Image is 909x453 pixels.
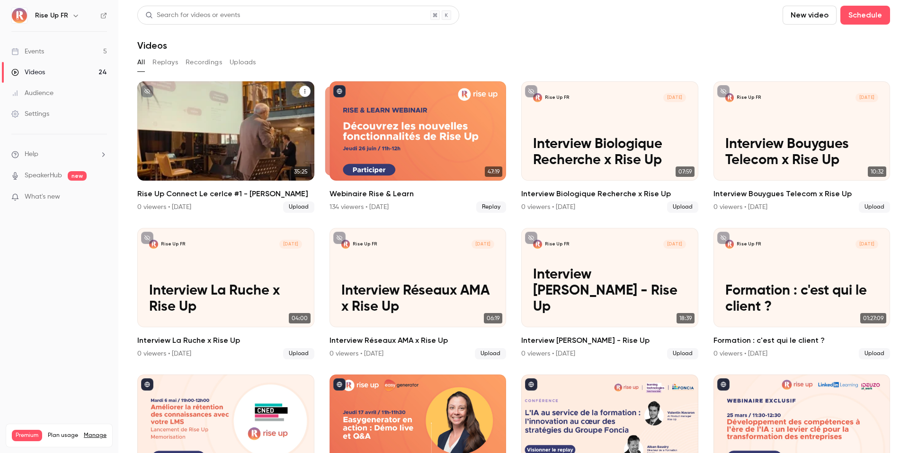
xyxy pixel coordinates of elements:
a: Interview Bouygues Telecom x Rise UpRise Up FR[DATE]Interview Bouygues Telecom x Rise Up10:32Inte... [713,81,891,213]
img: Rise Up FR [12,8,27,23]
p: Rise Up FR [545,95,570,101]
span: Upload [859,201,890,213]
img: Interview Biologique Recherche x Rise Up [533,93,542,102]
button: New video [783,6,837,25]
h2: Interview Biologique Recherche x Rise Up [521,188,698,200]
li: help-dropdown-opener [11,149,107,159]
a: Interview Yannig Raffenel - Rise UpRise Up FR[DATE]Interview [PERSON_NAME] - Rise Up18:39Intervie... [521,228,698,359]
span: [DATE] [856,93,878,102]
button: published [333,378,346,391]
p: Rise Up FR [737,241,761,247]
a: Interview La Ruche x Rise UpRise Up FR[DATE]Interview La Ruche x Rise Up04:00Interview La Ruche x... [137,228,314,359]
li: Webinaire Rise & Learn [330,81,507,213]
a: Interview Biologique Recherche x Rise UpRise Up FR[DATE]Interview Biologique Recherche x Rise Up0... [521,81,698,213]
div: 0 viewers • [DATE] [521,349,575,358]
div: 134 viewers • [DATE] [330,202,389,212]
li: Formation : c'est qui le client ? [713,228,891,359]
li: Interview La Ruche x Rise Up [137,228,314,359]
span: 35:25 [291,166,311,177]
div: 0 viewers • [DATE] [521,202,575,212]
p: Rise Up FR [545,241,570,247]
img: Interview Bouygues Telecom x Rise Up [725,93,734,102]
button: unpublished [525,232,537,244]
button: unpublished [141,85,153,97]
div: 0 viewers • [DATE] [330,349,383,358]
h2: Rise Up Connect Le cerlce #1 - [PERSON_NAME] [137,188,314,200]
span: 04:00 [289,313,311,323]
span: 07:59 [676,166,695,177]
p: Rise Up FR [737,95,761,101]
div: 0 viewers • [DATE] [137,349,191,358]
a: 35:25Rise Up Connect Le cerlce #1 - [PERSON_NAME]0 viewers • [DATE]Upload [137,81,314,213]
p: Interview La Ruche x Rise Up [149,283,302,315]
span: [DATE] [279,240,302,249]
button: Schedule [840,6,890,25]
button: unpublished [717,232,730,244]
span: new [68,171,87,181]
button: Recordings [186,55,222,70]
span: [DATE] [663,93,686,102]
span: 10:32 [868,166,886,177]
button: Replays [152,55,178,70]
button: All [137,55,145,70]
a: Manage [84,432,107,439]
span: Upload [859,348,890,359]
span: Upload [667,201,698,213]
div: Videos [11,68,45,77]
img: Interview Yannig Raffenel - Rise Up [533,240,542,249]
div: Events [11,47,44,56]
li: Interview Réseaux AMA x Rise Up [330,228,507,359]
li: Interview Bouygues Telecom x Rise Up [713,81,891,213]
span: Upload [283,348,314,359]
a: SpeakerHub [25,171,62,181]
button: unpublished [333,232,346,244]
div: Search for videos or events [145,10,240,20]
span: 47:19 [485,166,502,177]
h1: Videos [137,40,167,51]
span: Plan usage [48,432,78,439]
div: 0 viewers • [DATE] [713,202,767,212]
span: 18:39 [677,313,695,323]
span: [DATE] [663,240,686,249]
p: Formation : c'est qui le client ? [725,283,878,315]
h2: Interview La Ruche x Rise Up [137,335,314,346]
h2: Interview Bouygues Telecom x Rise Up [713,188,891,200]
li: Interview Yannig Raffenel - Rise Up [521,228,698,359]
a: Interview Réseaux AMA x Rise UpRise Up FR[DATE]Interview Réseaux AMA x Rise Up06:19Interview Re... [330,228,507,359]
div: 0 viewers • [DATE] [713,349,767,358]
button: published [525,378,537,391]
h6: Rise Up FR [35,11,68,20]
button: unpublished [141,232,153,244]
button: published [333,85,346,97]
img: Formation : c'est qui le client ? [725,240,734,249]
span: 01:27:09 [860,313,886,323]
p: Interview Bouygues Telecom x Rise Up [725,137,878,169]
a: 47:1947:19Webinaire Rise & Learn134 viewers • [DATE]Replay [330,81,507,213]
li: Rise Up Connect Le cerlce #1 - Thierry Bonetto [137,81,314,213]
h2: Interview Réseaux AMA x Rise Up [330,335,507,346]
li: Interview Biologique Recherche x Rise Up [521,81,698,213]
span: [DATE] [856,240,878,249]
button: unpublished [525,85,537,97]
span: Upload [667,348,698,359]
iframe: Noticeable Trigger [96,193,107,201]
img: Interview Réseaux AMA x Rise Up [341,240,350,249]
h2: Webinaire Rise & Learn [330,188,507,200]
p: Interview [PERSON_NAME] - Rise Up [533,267,686,315]
button: unpublished [717,85,730,97]
h2: Formation : c'est qui le client ? [713,335,891,346]
p: Rise Up FR [353,241,377,247]
h2: Interview [PERSON_NAME] - Rise Up [521,335,698,346]
span: [DATE] [472,240,494,249]
span: 06:19 [484,313,502,323]
span: Help [25,149,38,159]
span: Upload [475,348,506,359]
span: Premium [12,430,42,441]
button: Uploads [230,55,256,70]
p: Rise Up FR [161,241,186,247]
p: Interview Réseaux AMA x Rise Up [341,283,494,315]
span: Replay [476,201,506,213]
span: Upload [283,201,314,213]
span: What's new [25,192,60,202]
div: 0 viewers • [DATE] [137,202,191,212]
